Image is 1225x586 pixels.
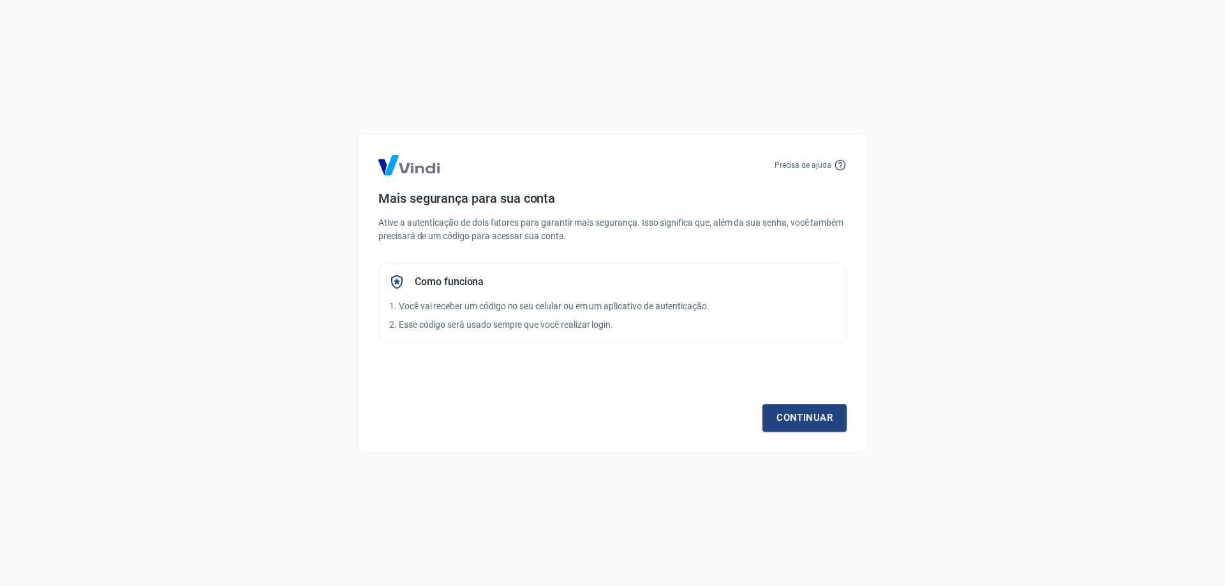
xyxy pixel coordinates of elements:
a: Continuar [762,404,847,431]
p: 2. Esse código será usado sempre que você realizar login. [389,318,836,332]
p: 1. Você vai receber um código no seu celular ou em um aplicativo de autenticação. [389,300,836,313]
p: Precisa de ajuda [775,159,831,171]
img: Logo Vind [378,155,440,175]
h4: Mais segurança para sua conta [378,191,847,206]
p: Ative a autenticação de dois fatores para garantir mais segurança. Isso significa que, além da su... [378,216,847,243]
h5: Como funciona [415,275,484,288]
